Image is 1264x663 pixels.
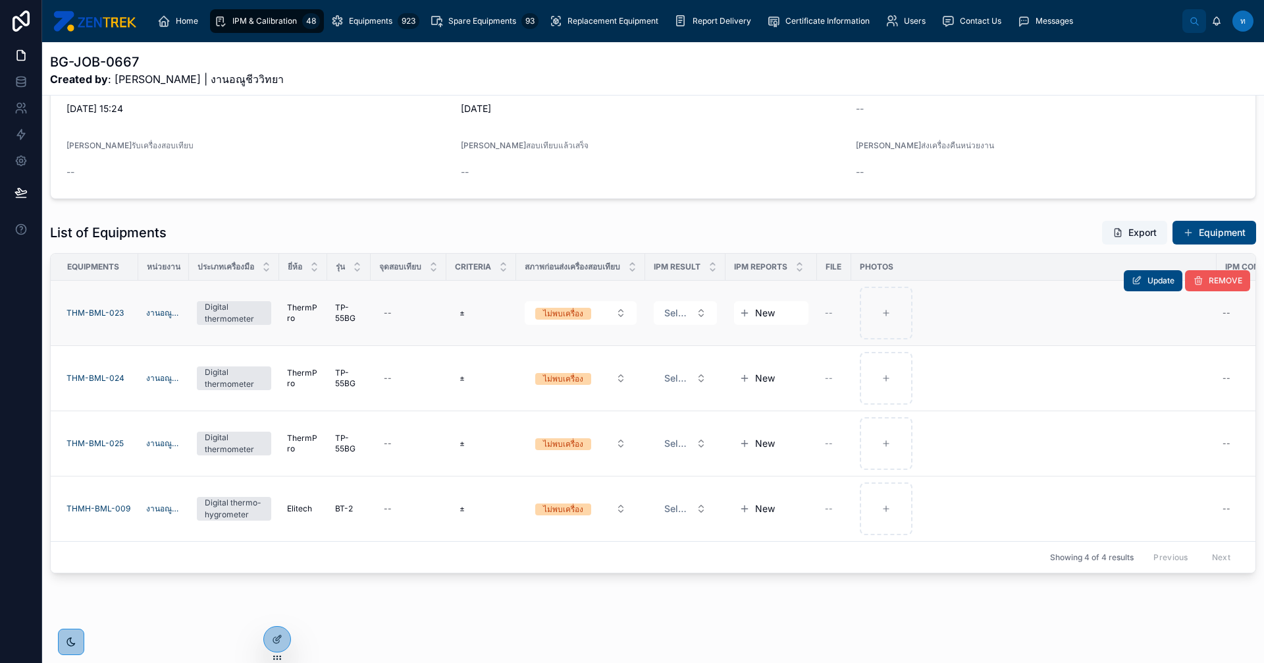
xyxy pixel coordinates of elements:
[146,373,181,384] a: งานอณูชีววิทยา
[825,504,833,514] span: --
[66,308,124,318] a: THM-BML-023
[664,502,691,515] span: Select a IPM Result
[205,301,263,325] div: Digital thermometer
[856,140,994,150] span: [PERSON_NAME]ส่งเครื่องคืนหน่วยงาน
[1223,373,1230,384] div: --
[205,366,263,390] div: Digital thermometer
[66,140,194,150] span: [PERSON_NAME]รับเครื่องสอบเทียบ
[525,262,620,272] span: สภาพก่อนส่งเครื่องสอบเทียบ
[66,102,450,115] span: [DATE] 15:24
[1013,9,1082,33] a: Messages
[147,7,1182,36] div: scrollable content
[826,262,841,272] span: File
[336,262,345,272] span: รุ่น
[755,437,775,450] span: New
[146,308,181,318] span: งานอณูชีววิทยา
[384,373,392,384] div: --
[739,306,803,320] button: New
[327,9,423,33] a: Equipments923
[664,372,691,385] span: Select a IPM Result
[66,504,130,514] a: THMH-BML-009
[654,366,717,390] button: Select Button
[384,308,392,318] div: --
[856,165,864,179] span: --
[543,438,583,450] div: ไม่พบเครื่อง
[50,53,284,71] h1: BG-JOB-0667
[734,262,787,272] span: Ipm reports
[1209,275,1242,286] span: REMOVE
[176,16,198,26] span: Home
[461,140,589,150] span: [PERSON_NAME]สอบเทียบแล้วเสร็จ
[210,9,324,33] a: IPM & Calibration48
[693,16,751,26] span: Report Delivery
[349,16,392,26] span: Equipments
[335,303,363,324] span: TP-55BG
[860,262,893,272] span: Photos
[460,438,465,449] span: ±
[1036,16,1073,26] span: Messages
[654,301,717,325] button: Select Button
[654,432,717,455] button: Select Button
[543,373,583,385] div: ไม่พบเครื่อง
[904,16,926,26] span: Users
[460,504,465,514] span: ±
[937,9,1011,33] a: Contact Us
[1223,438,1230,449] div: --
[146,504,181,514] a: งานอณูชีววิทยา
[755,372,775,385] span: New
[670,9,760,33] a: Report Delivery
[66,438,124,449] a: THM-BML-025
[739,502,803,515] button: New
[1240,16,1246,26] span: ท
[545,9,668,33] a: Replacement Equipment
[287,368,319,389] span: ThermPro
[287,433,319,454] span: ThermPro
[287,504,312,514] span: Elitech
[525,432,637,455] button: Select Button
[66,373,124,384] a: THM-BML-024
[232,16,297,26] span: IPM & Calibration
[66,165,74,179] span: --
[147,262,180,272] span: หน่วยงาน
[460,373,465,384] span: ±
[543,504,583,515] div: ไม่พบเครื่อง
[825,373,833,384] span: --
[882,9,935,33] a: Users
[739,437,803,450] button: New
[146,438,181,449] a: งานอณูชีววิทยา
[461,102,845,115] span: [DATE]
[654,497,717,521] button: Select Button
[825,308,833,318] span: --
[426,9,542,33] a: Spare Equipments93
[302,13,320,29] div: 48
[1124,270,1182,291] button: Update
[53,11,136,32] img: App logo
[1050,552,1134,563] span: Showing 4 of 4 results
[448,16,516,26] span: Spare Equipments
[755,306,775,320] span: New
[664,437,691,450] span: Select a IPM Result
[197,262,254,272] span: ประเภทเครื่องมือ
[739,372,803,385] button: New
[67,262,119,272] span: Equipments
[384,504,392,514] div: --
[461,165,469,179] span: --
[1223,504,1230,514] div: --
[521,13,539,29] div: 93
[379,262,421,272] span: จุดสอบเทียบ
[525,301,637,325] button: Select Button
[335,504,353,514] span: BT-2
[455,262,491,272] span: Criteria
[1185,270,1250,291] button: REMOVE
[654,262,700,272] span: IPM Result
[335,368,363,389] span: TP-55BG
[763,9,879,33] a: Certificate Information
[525,497,637,521] button: Select Button
[1172,221,1256,245] button: Equipment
